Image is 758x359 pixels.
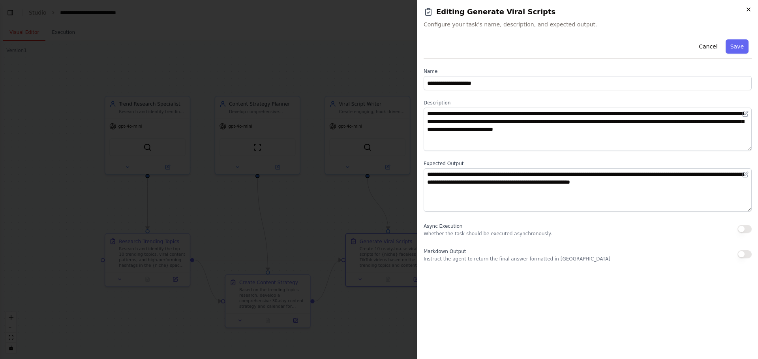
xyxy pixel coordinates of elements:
[694,39,722,54] button: Cancel
[424,231,552,237] p: Whether the task should be executed asynchronously.
[424,160,752,167] label: Expected Output
[424,20,752,28] span: Configure your task's name, description, and expected output.
[424,223,462,229] span: Async Execution
[741,109,750,119] button: Open in editor
[424,249,466,254] span: Markdown Output
[424,6,752,17] h2: Editing Generate Viral Scripts
[424,68,752,74] label: Name
[726,39,749,54] button: Save
[424,256,610,262] p: Instruct the agent to return the final answer formatted in [GEOGRAPHIC_DATA]
[741,170,750,179] button: Open in editor
[424,100,752,106] label: Description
